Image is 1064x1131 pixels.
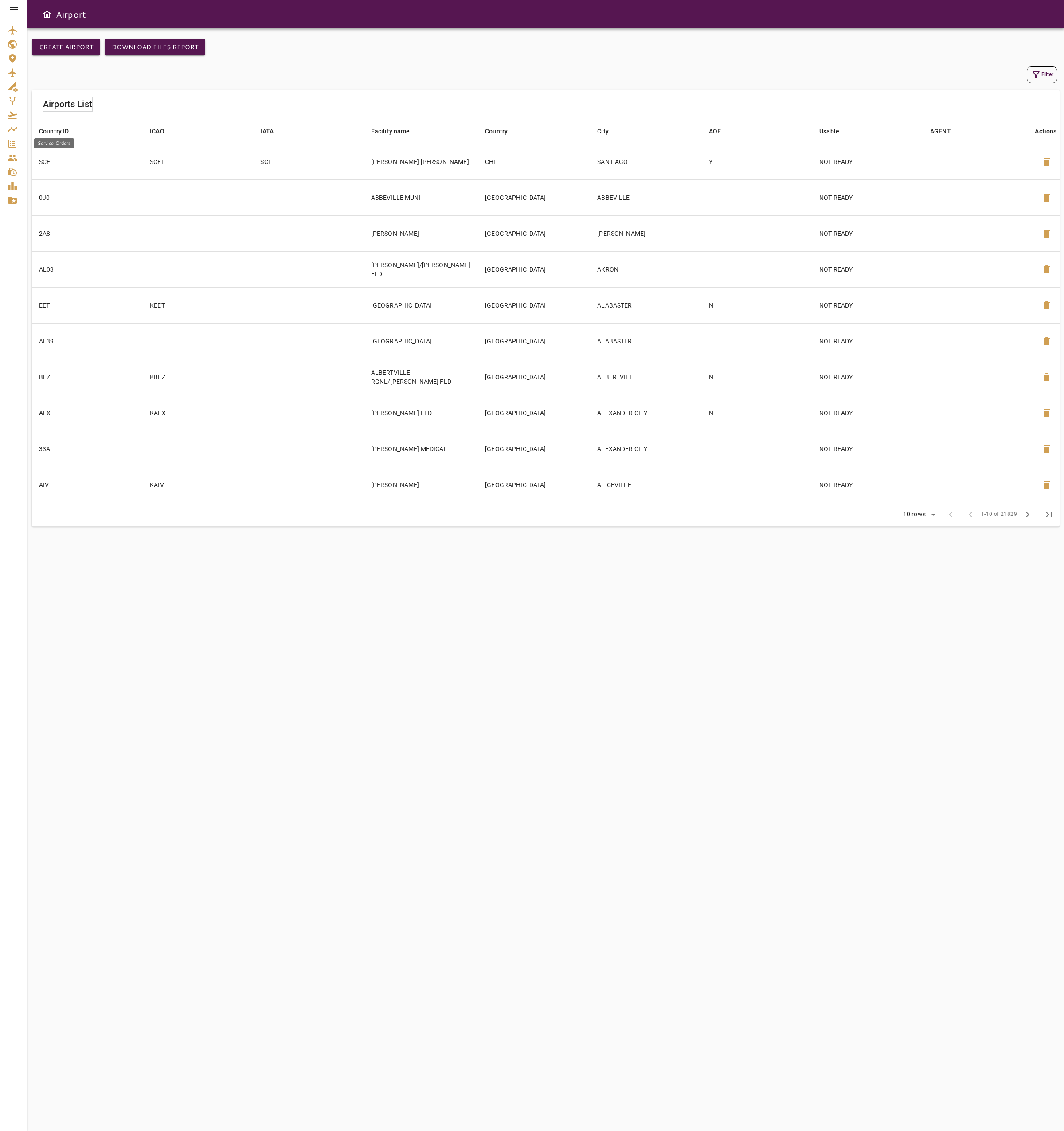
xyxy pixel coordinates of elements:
td: [GEOGRAPHIC_DATA] [364,287,478,323]
span: delete [1041,408,1052,418]
td: KEET [143,287,253,323]
h6: Airport [56,7,86,21]
span: delete [1041,156,1052,167]
td: [PERSON_NAME] [364,215,478,251]
td: [GEOGRAPHIC_DATA] [478,287,590,323]
td: [PERSON_NAME]/[PERSON_NAME] FLD [364,251,478,287]
p: NOT READY [819,193,916,202]
td: [GEOGRAPHIC_DATA] [478,431,590,467]
td: [GEOGRAPHIC_DATA] [478,179,590,215]
button: Create airport [32,39,100,55]
td: SCL [253,144,364,179]
td: AL39 [32,323,143,359]
button: Delete Airport [1036,259,1057,280]
div: IATA [260,126,274,136]
span: delete [1041,444,1052,454]
td: [PERSON_NAME] [364,467,478,503]
span: delete [1041,336,1052,347]
td: KAIV [143,467,253,503]
td: ALBERTVILLE [590,359,702,395]
td: ALX [32,395,143,431]
td: AKRON [590,251,702,287]
span: delete [1041,228,1052,239]
td: [GEOGRAPHIC_DATA] [478,215,590,251]
td: BFZ [32,359,143,395]
p: NOT READY [819,301,916,310]
td: CHL [478,144,590,179]
td: [GEOGRAPHIC_DATA] [478,251,590,287]
td: KALX [143,395,253,431]
p: NOT READY [819,409,916,417]
td: SCEL [32,144,143,179]
div: 10 rows [901,511,928,518]
td: AL03 [32,251,143,287]
button: Delete Airport [1036,402,1057,424]
span: ICAO [150,126,176,136]
div: AOE [709,126,721,136]
div: AGENT [930,126,951,136]
td: 2A8 [32,215,143,251]
span: last_page [1044,509,1054,520]
button: Delete Airport [1036,223,1057,244]
button: Download Files Report [105,39,205,55]
span: Facility name [371,126,422,136]
span: Next Page [1017,504,1038,525]
div: Usable [819,126,839,136]
td: N [702,287,812,323]
div: Service Orders [34,138,74,148]
div: Country [485,126,508,136]
td: [GEOGRAPHIC_DATA] [478,395,590,431]
p: NOT READY [819,265,916,274]
td: ABBEVILLE [590,179,702,215]
td: ALICEVILLE [590,467,702,503]
td: SCEL [143,144,253,179]
div: City [597,126,609,136]
p: NOT READY [819,337,916,346]
button: Delete Airport [1036,295,1057,316]
button: Open drawer [38,5,56,23]
td: [PERSON_NAME] [PERSON_NAME] [364,144,478,179]
td: SANTIAGO [590,144,702,179]
td: ALEXANDER CITY [590,431,702,467]
button: Delete Airport [1036,474,1057,495]
td: [GEOGRAPHIC_DATA] [478,359,590,395]
span: 1-10 of 21829 [981,510,1017,519]
span: delete [1041,192,1052,203]
p: NOT READY [819,373,916,382]
button: Delete Airport [1036,331,1057,352]
button: Delete Airport [1036,151,1057,172]
span: delete [1041,300,1052,311]
td: [GEOGRAPHIC_DATA] [478,467,590,503]
span: IATA [260,126,285,136]
span: delete [1041,372,1052,382]
td: [PERSON_NAME] [590,215,702,251]
span: Usable [819,126,851,136]
span: Country ID [39,126,81,136]
span: delete [1041,480,1052,490]
td: ALABASTER [590,323,702,359]
td: 33AL [32,431,143,467]
td: Y [702,144,812,179]
td: ALBERTVILLE RGNL/[PERSON_NAME] FLD [364,359,478,395]
td: KBFZ [143,359,253,395]
td: [PERSON_NAME] MEDICAL [364,431,478,467]
td: [PERSON_NAME] FLD [364,395,478,431]
span: Last Page [1038,504,1060,525]
p: NOT READY [819,445,916,453]
span: City [597,126,620,136]
h6: Airports List [43,97,92,111]
button: Delete Airport [1036,438,1057,460]
p: NOT READY [819,229,916,238]
td: ALABASTER [590,287,702,323]
td: [GEOGRAPHIC_DATA] [478,323,590,359]
p: NOT READY [819,157,916,166]
span: AGENT [930,126,962,136]
button: Filter [1027,66,1057,83]
td: N [702,395,812,431]
td: N [702,359,812,395]
td: [GEOGRAPHIC_DATA] [364,323,478,359]
button: Delete Airport [1036,367,1057,388]
span: First Page [939,504,960,525]
div: 10 rows [897,508,939,521]
td: EET [32,287,143,323]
